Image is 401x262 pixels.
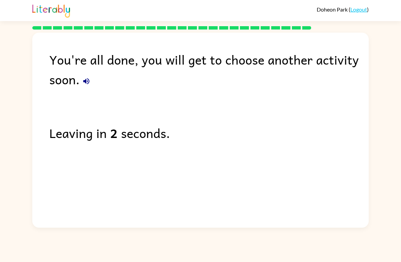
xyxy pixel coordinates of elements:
[110,123,118,143] b: 2
[49,50,369,89] div: You're all done, you will get to choose another activity soon.
[317,6,349,13] span: Doheon Park
[317,6,369,13] div: ( )
[350,6,367,13] a: Logout
[49,123,369,143] div: Leaving in seconds.
[32,3,70,18] img: Literably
